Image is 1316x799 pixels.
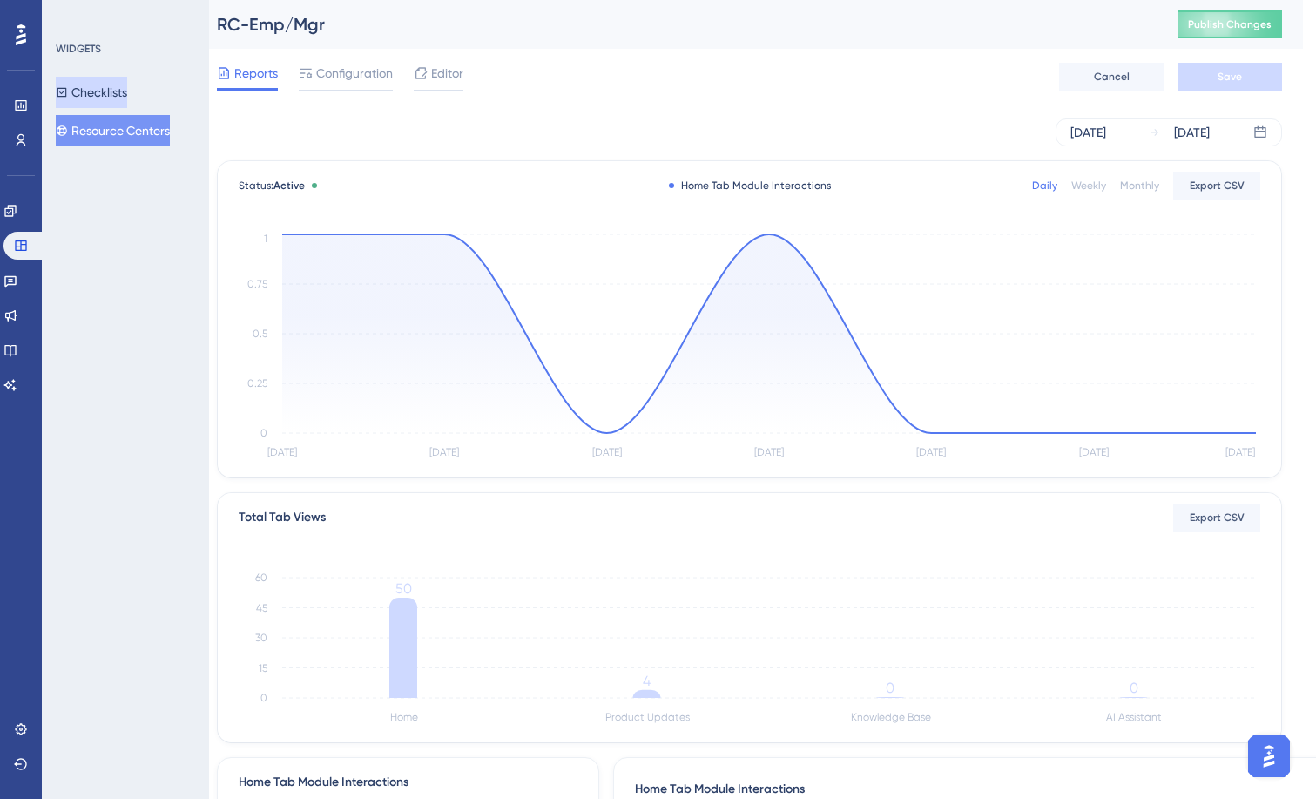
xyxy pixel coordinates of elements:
tspan: [DATE] [754,446,784,458]
tspan: 0.25 [247,377,267,389]
tspan: 0 [260,692,267,704]
button: Cancel [1059,63,1164,91]
div: [DATE] [1174,122,1210,143]
tspan: 50 [395,580,412,597]
div: RC-Emp/Mgr [217,12,1134,37]
tspan: [DATE] [592,446,622,458]
button: Resource Centers [56,115,170,146]
span: Cancel [1094,70,1130,84]
div: Weekly [1071,179,1106,193]
span: Configuration [316,63,393,84]
button: Save [1178,63,1282,91]
tspan: 15 [259,662,267,674]
div: Monthly [1120,179,1159,193]
button: Publish Changes [1178,10,1282,38]
div: WIDGETS [56,42,101,56]
div: Daily [1032,179,1057,193]
tspan: 0.75 [247,278,267,290]
tspan: AI Assistant [1106,711,1162,723]
span: Reports [234,63,278,84]
tspan: 0 [1130,680,1138,696]
tspan: 0 [886,680,894,696]
tspan: Knowledge Base [851,711,931,723]
tspan: [DATE] [916,446,946,458]
tspan: 4 [643,673,651,689]
div: Total Tab Views [239,507,326,528]
tspan: 60 [255,572,267,584]
span: Export CSV [1190,179,1245,193]
tspan: [DATE] [267,446,297,458]
tspan: 45 [256,602,267,614]
iframe: UserGuiding AI Assistant Launcher [1243,730,1295,782]
tspan: 30 [255,632,267,644]
button: Export CSV [1173,504,1260,532]
button: Checklists [56,77,127,108]
tspan: 0.5 [253,328,267,340]
span: Editor [431,63,463,84]
div: [DATE] [1070,122,1106,143]
span: Publish Changes [1188,17,1272,31]
span: Save [1218,70,1242,84]
span: Status: [239,179,305,193]
span: Export CSV [1190,511,1245,525]
button: Export CSV [1173,172,1260,200]
tspan: 1 [264,233,267,245]
tspan: [DATE] [1225,446,1255,458]
tspan: 0 [260,427,267,439]
tspan: Home [390,711,418,723]
tspan: Product Updates [605,711,690,723]
div: Home Tab Module Interactions [669,179,831,193]
div: Home Tab Module Interactions [239,772,408,793]
span: Active [273,179,305,192]
tspan: [DATE] [1079,446,1109,458]
tspan: [DATE] [429,446,459,458]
